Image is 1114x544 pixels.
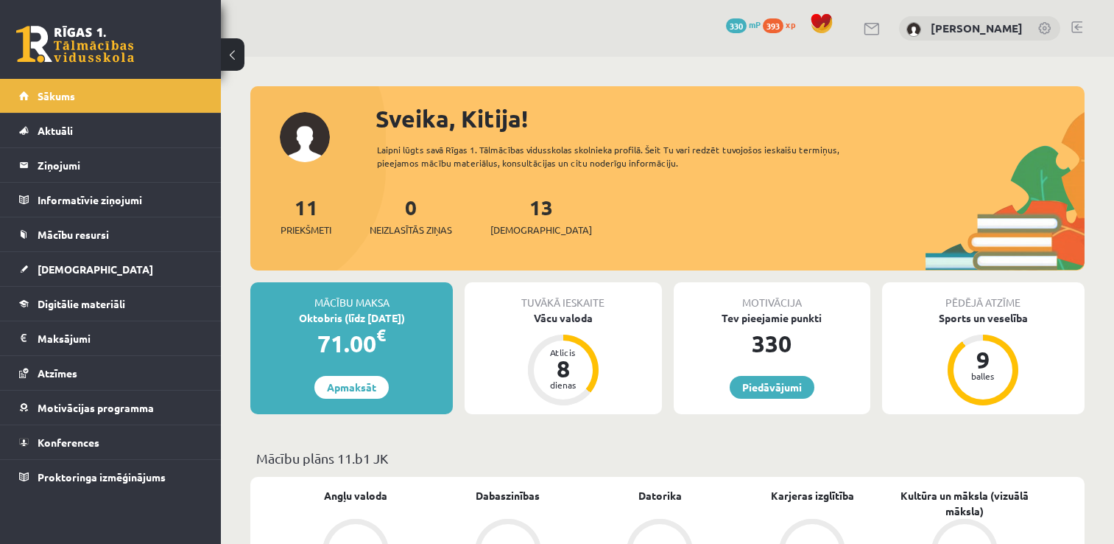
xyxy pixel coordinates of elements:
a: Konferences [19,425,202,459]
div: Pēdējā atzīme [882,282,1085,310]
a: Motivācijas programma [19,391,202,425]
a: [PERSON_NAME] [931,21,1023,35]
div: 8 [541,357,585,380]
div: 9 [961,348,1005,372]
a: Aktuāli [19,114,202,147]
a: Datorika [638,488,682,503]
span: 330 [726,18,747,33]
span: Motivācijas programma [38,401,154,414]
a: Vācu valoda Atlicis 8 dienas [465,310,661,408]
span: Atzīmes [38,366,77,380]
a: Kultūra un māksla (vizuālā māksla) [888,488,1040,519]
a: 13[DEMOGRAPHIC_DATA] [490,194,592,237]
a: Mācību resursi [19,217,202,251]
span: Priekšmeti [281,223,331,237]
span: Aktuāli [38,124,73,137]
div: Oktobris (līdz [DATE]) [250,310,453,326]
legend: Maksājumi [38,321,202,355]
p: Mācību plāns 11.b1 JK [256,448,1079,468]
a: Karjeras izglītība [771,488,854,503]
div: Motivācija [674,282,870,310]
a: Sports un veselība 9 balles [882,310,1085,408]
div: Tev pieejamie punkti [674,310,870,326]
a: 330 mP [726,18,761,30]
a: Ziņojumi [19,148,202,182]
legend: Informatīvie ziņojumi [38,183,202,217]
span: € [376,324,386,346]
a: 393 xp [763,18,803,30]
span: Proktoringa izmēģinājums [38,470,166,484]
span: [DEMOGRAPHIC_DATA] [490,223,592,237]
legend: Ziņojumi [38,148,202,182]
a: Proktoringa izmēģinājums [19,460,202,494]
img: Kitija Borkovska [906,22,921,37]
div: 330 [674,326,870,361]
div: 71.00 [250,326,453,361]
a: Angļu valoda [324,488,387,503]
div: Mācību maksa [250,282,453,310]
span: Konferences [38,436,99,449]
a: Dabaszinības [476,488,540,503]
a: Apmaksāt [314,376,389,399]
a: Atzīmes [19,356,202,390]
a: Rīgas 1. Tālmācības vidusskola [16,26,134,63]
span: Digitālie materiāli [38,297,125,310]
div: Vācu valoda [465,310,661,326]
a: Digitālie materiāli [19,287,202,321]
a: Informatīvie ziņojumi [19,183,202,217]
span: Neizlasītās ziņas [370,223,452,237]
span: xp [786,18,795,30]
span: Mācību resursi [38,228,109,241]
a: Sākums [19,79,202,113]
div: Atlicis [541,348,585,357]
div: dienas [541,380,585,389]
a: [DEMOGRAPHIC_DATA] [19,252,202,286]
div: Tuvākā ieskaite [465,282,661,310]
div: Sports un veselība [882,310,1085,326]
div: Sveika, Kitija! [376,101,1085,136]
div: balles [961,372,1005,380]
a: 0Neizlasītās ziņas [370,194,452,237]
div: Laipni lūgts savā Rīgas 1. Tālmācības vidusskolas skolnieka profilā. Šeit Tu vari redzēt tuvojošo... [377,143,878,170]
a: Maksājumi [19,321,202,355]
span: mP [749,18,761,30]
span: Sākums [38,89,75,102]
a: Piedāvājumi [730,376,814,399]
a: 11Priekšmeti [281,194,331,237]
span: 393 [763,18,783,33]
span: [DEMOGRAPHIC_DATA] [38,262,153,276]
